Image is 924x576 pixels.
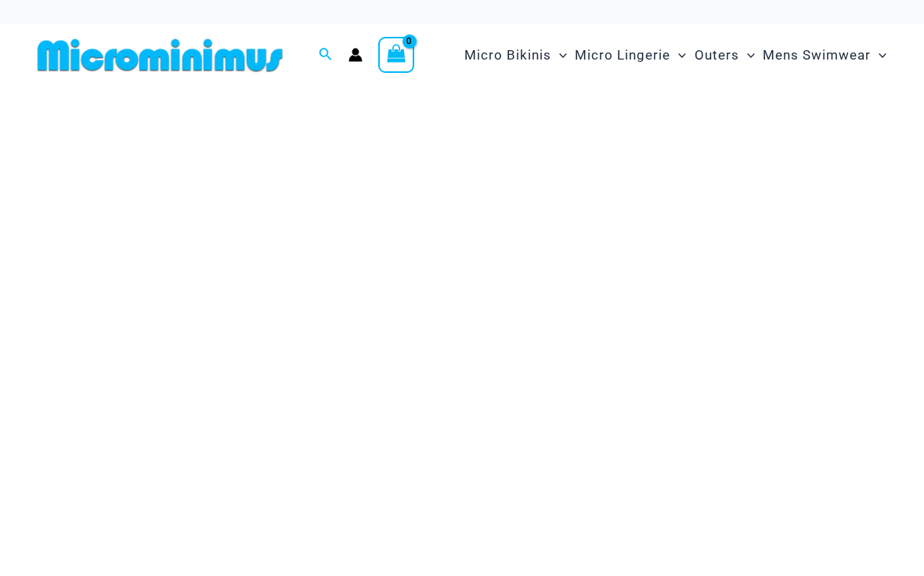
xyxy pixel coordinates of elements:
span: Menu Toggle [670,35,686,75]
img: MM SHOP LOGO FLAT [31,38,289,73]
a: Search icon link [319,45,333,65]
a: Micro BikinisMenu ToggleMenu Toggle [460,31,571,79]
nav: Site Navigation [458,29,893,82]
span: Menu Toggle [871,35,886,75]
a: Account icon link [348,48,363,62]
a: View Shopping Cart, empty [378,37,414,73]
span: Outers [695,35,739,75]
span: Mens Swimwear [763,35,871,75]
a: OutersMenu ToggleMenu Toggle [691,31,759,79]
span: Menu Toggle [551,35,567,75]
img: Waves Breaking Ocean Bikini Pack [28,103,896,399]
span: Micro Lingerie [575,35,670,75]
span: Menu Toggle [739,35,755,75]
a: Micro LingerieMenu ToggleMenu Toggle [571,31,690,79]
a: Mens SwimwearMenu ToggleMenu Toggle [759,31,890,79]
span: Micro Bikinis [464,35,551,75]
